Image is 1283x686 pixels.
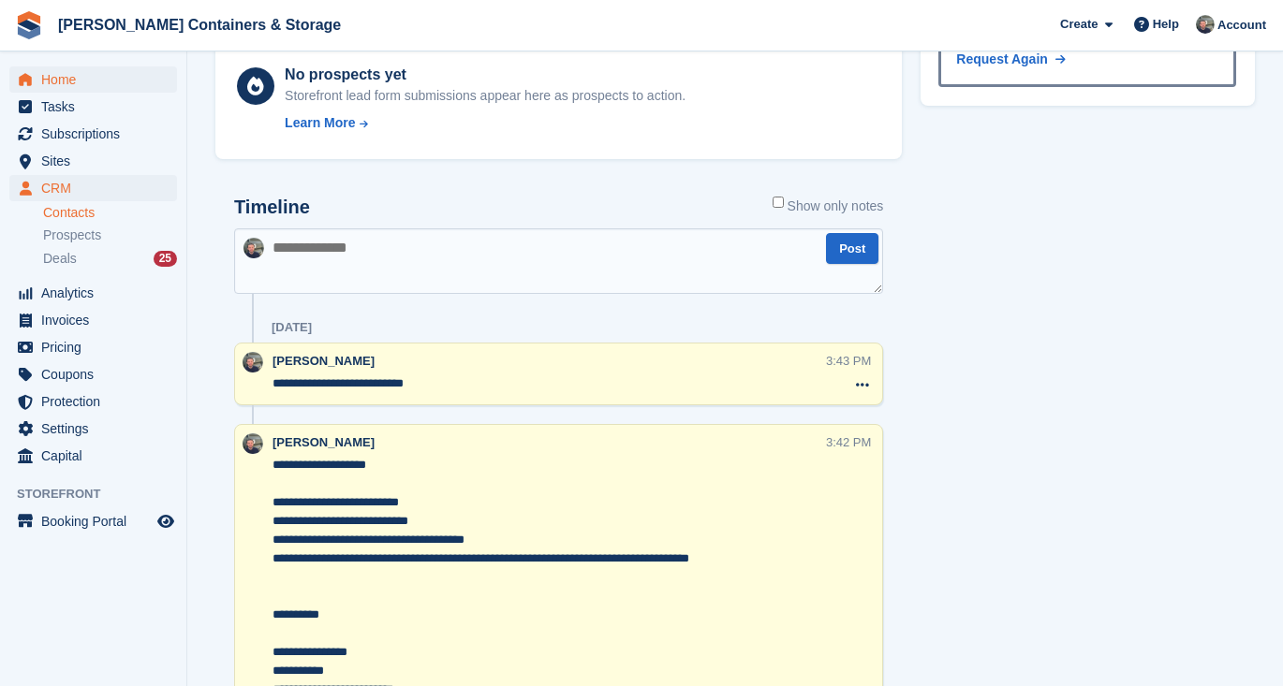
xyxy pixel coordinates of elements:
a: menu [9,334,177,360]
a: menu [9,121,177,147]
span: Account [1217,16,1266,35]
a: menu [9,66,177,93]
a: Contacts [43,204,177,222]
span: Capital [41,443,154,469]
span: Booking Portal [41,508,154,534]
div: [DATE] [272,320,312,335]
a: Request Again [956,50,1065,69]
a: menu [9,416,177,442]
a: menu [9,443,177,469]
div: No prospects yet [285,64,686,86]
span: Analytics [41,280,154,306]
a: menu [9,175,177,201]
a: menu [9,361,177,387]
button: Post [826,233,878,264]
span: [PERSON_NAME] [273,354,375,368]
span: Storefront [17,485,186,504]
h2: Timeline [234,197,310,218]
span: Coupons [41,361,154,387]
span: Invoices [41,307,154,333]
img: stora-icon-8386f47178a22dfd0bd8f6a31ec36ba5ce8667c1dd55bd0f319d3a0aa187defe.svg [15,11,43,39]
span: Create [1060,15,1098,34]
a: menu [9,307,177,333]
span: CRM [41,175,154,201]
a: Deals 25 [43,249,177,269]
div: 3:42 PM [826,433,871,451]
div: Learn More [285,113,355,133]
span: Home [41,66,154,93]
img: Adam Greenhalgh [243,433,263,454]
span: Tasks [41,94,154,120]
a: menu [9,508,177,534]
a: Prospects [43,226,177,245]
span: Prospects [43,226,101,244]
div: 25 [154,251,177,267]
a: menu [9,94,177,120]
input: Show only notes [773,197,784,208]
label: Show only notes [773,197,884,216]
span: Sites [41,148,154,174]
span: Request Again [956,51,1048,66]
span: Protection [41,388,154,415]
span: Pricing [41,334,154,360]
img: Adam Greenhalgh [1196,15,1215,34]
div: 3:43 PM [826,352,871,370]
img: Adam Greenhalgh [243,352,263,372]
a: Learn More [285,113,686,133]
span: Deals [43,250,77,268]
img: Adam Greenhalgh [243,238,264,258]
a: menu [9,388,177,415]
div: Storefront lead form submissions appear here as prospects to action. [285,86,686,106]
span: Settings [41,416,154,442]
a: menu [9,280,177,306]
a: menu [9,148,177,174]
a: [PERSON_NAME] Containers & Storage [51,9,348,40]
span: Help [1153,15,1179,34]
a: Preview store [155,510,177,533]
span: [PERSON_NAME] [273,435,375,449]
span: Subscriptions [41,121,154,147]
